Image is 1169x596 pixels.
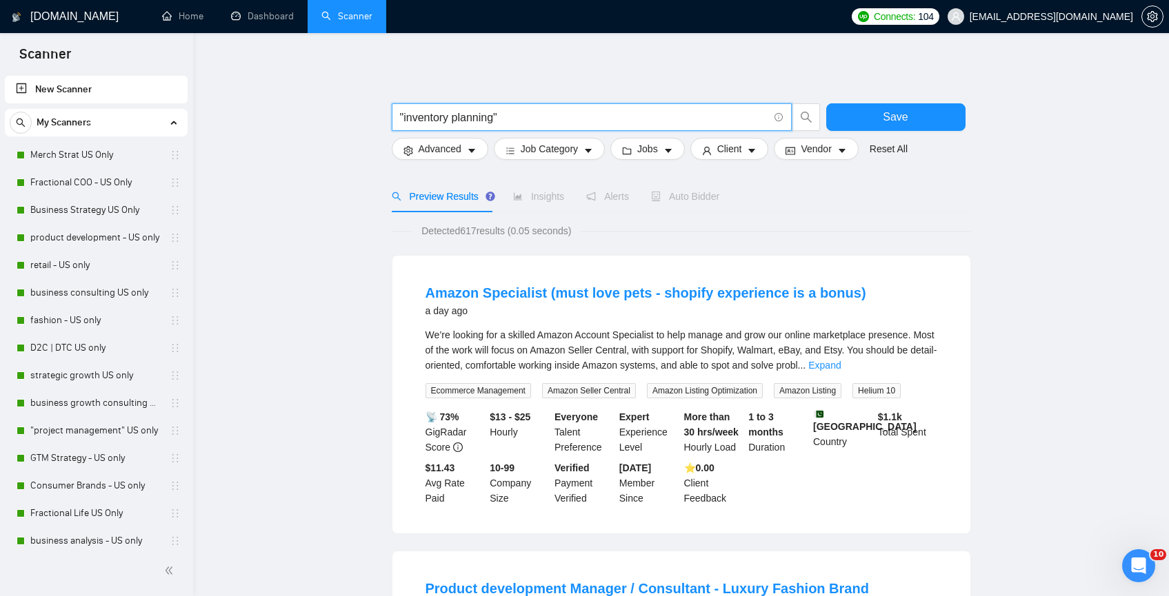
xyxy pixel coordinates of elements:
span: info-circle [775,113,783,122]
a: dashboardDashboard [231,10,294,22]
a: GTM Strategy - US only [30,444,161,472]
a: D2C | DTC US only [30,334,161,362]
a: Fractional Life US Only [30,500,161,527]
span: 10 [1150,549,1166,560]
span: info-circle [453,442,463,452]
a: setting [1141,11,1163,22]
b: 📡 73% [426,411,459,422]
a: business growth consulting US only [30,389,161,417]
a: Fractional COO - US Only [30,169,161,196]
span: holder [170,480,181,491]
button: folderJobscaret-down [610,138,685,160]
span: folder [622,145,632,156]
button: settingAdvancedcaret-down [392,138,488,160]
span: notification [586,192,596,201]
span: Helium 10 [852,383,901,398]
b: $ 1.1k [878,411,902,422]
span: user [702,145,712,156]
div: Talent Preference [552,409,617,455]
span: caret-down [467,145,477,156]
a: "project management" US only [30,417,161,444]
div: Payment Verified [552,460,617,506]
span: Jobs [637,141,658,156]
span: holder [170,260,181,271]
a: searchScanner [321,10,372,22]
a: business consulting US only [30,279,161,307]
button: setting [1141,6,1163,28]
div: Client Feedback [681,460,746,506]
div: Hourly Load [681,409,746,455]
span: Scanner [8,44,82,73]
span: holder [170,287,181,298]
span: setting [403,145,413,156]
div: GigRadar Score [423,409,488,455]
img: 🇵🇰 [814,409,823,419]
span: holder [170,453,181,464]
b: 1 to 3 months [748,411,783,438]
b: [GEOGRAPHIC_DATA] [813,409,917,432]
span: Amazon Seller Central [542,383,636,398]
span: caret-down [747,145,757,156]
span: holder [170,370,181,381]
div: Member Since [617,460,681,506]
a: retail - US only [30,251,161,279]
button: Save [826,103,966,131]
div: Hourly [487,409,552,455]
span: Alerts [586,191,629,202]
span: bars [506,145,515,156]
a: Consumer Brands - US only [30,472,161,500]
div: Experience Level [617,409,681,455]
span: search [392,192,401,201]
b: 10-99 [490,462,514,473]
span: user [951,12,961,21]
a: Product development Manager / Consultant - Luxury Fashion Brand [426,581,869,596]
b: [DATE] [619,462,651,473]
span: Save [883,108,908,125]
span: idcard [786,145,795,156]
img: upwork-logo.png [858,11,869,22]
b: Verified [554,462,590,473]
span: holder [170,425,181,436]
span: holder [170,315,181,326]
button: search [792,103,820,131]
div: Country [810,409,875,455]
span: Client [717,141,742,156]
span: Amazon Listing Optimization [647,383,763,398]
div: a day ago [426,302,866,319]
span: Ecommerce Management [426,383,531,398]
input: Search Freelance Jobs... [400,109,768,126]
b: More than 30 hrs/week [684,411,739,438]
a: fashion - US only [30,307,161,334]
button: search [10,112,32,134]
span: holder [170,205,181,216]
div: Duration [746,409,810,455]
img: logo [12,6,21,28]
a: Merch Strat US Only [30,141,161,169]
div: Avg Rate Paid [423,460,488,506]
a: Amazon Specialist (must love pets - shopify experience is a bonus) [426,285,866,300]
a: Expand [808,360,841,371]
span: area-chart [513,192,523,201]
span: caret-down [837,145,847,156]
span: search [793,111,819,123]
span: Auto Bidder [651,191,719,202]
span: Preview Results [392,191,491,202]
button: idcardVendorcaret-down [774,138,858,160]
div: We’re looking for a skilled Amazon Account Specialist to help manage and grow our online marketpl... [426,327,937,373]
b: ⭐️ 0.00 [684,462,715,473]
b: Everyone [554,411,598,422]
span: Vendor [801,141,831,156]
a: Reset All [870,141,908,156]
iframe: Intercom live chat [1122,549,1155,582]
a: business analysis - US only [30,527,161,555]
a: homeHome [162,10,203,22]
span: ... [798,360,806,371]
span: Job Category [521,141,578,156]
span: holder [170,177,181,188]
span: Insights [513,191,564,202]
span: robot [651,192,661,201]
b: Expert [619,411,650,422]
a: Business Strategy US Only [30,196,161,224]
span: holder [170,232,181,243]
div: Total Spent [875,409,940,455]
